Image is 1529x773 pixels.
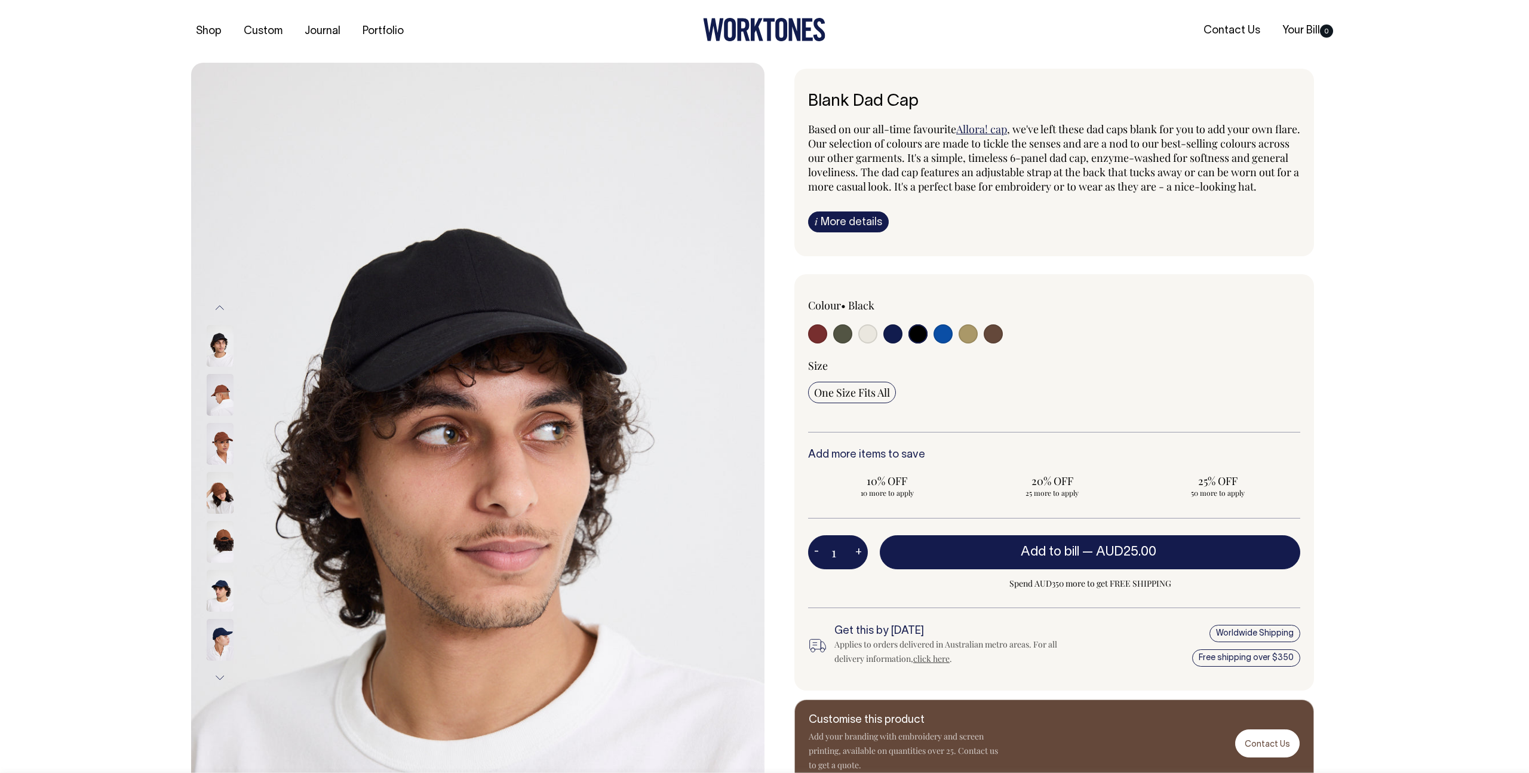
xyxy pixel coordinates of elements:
[191,22,226,41] a: Shop
[880,576,1300,591] span: Spend AUD350 more to get FREE SHIPPING
[808,470,966,501] input: 10% OFF 10 more to apply
[808,358,1300,373] div: Size
[211,295,229,321] button: Previous
[808,93,1300,111] h6: Blank Dad Cap
[207,325,234,367] img: black
[1138,470,1297,501] input: 25% OFF 50 more to apply
[207,423,234,465] img: chocolate
[808,122,1300,194] span: , we've left these dad caps blank for you to add your own flare. Our selection of colours are mad...
[1096,546,1156,558] span: AUD25.00
[815,215,818,228] span: i
[808,449,1300,461] h6: Add more items to save
[358,22,409,41] a: Portfolio
[1144,474,1291,488] span: 25% OFF
[808,298,1005,312] div: Colour
[1199,21,1265,41] a: Contact Us
[849,541,868,565] button: +
[207,619,234,661] img: dark-navy
[1082,546,1159,558] span: —
[207,472,234,514] img: chocolate
[834,637,1077,666] div: Applies to orders delivered in Australian metro areas. For all delivery information, .
[1144,488,1291,498] span: 50 more to apply
[300,22,345,41] a: Journal
[809,714,1000,726] h6: Customise this product
[207,521,234,563] img: chocolate
[211,664,229,691] button: Next
[809,729,1000,772] p: Add your branding with embroidery and screen printing, available on quantities over 25. Contact u...
[956,122,1007,136] a: Allora! cap
[1278,21,1338,41] a: Your Bill0
[808,122,956,136] span: Based on our all-time favourite
[841,298,846,312] span: •
[814,488,960,498] span: 10 more to apply
[1021,546,1079,558] span: Add to bill
[880,535,1300,569] button: Add to bill —AUD25.00
[239,22,287,41] a: Custom
[207,570,234,612] img: dark-navy
[848,298,874,312] label: Black
[808,541,825,565] button: -
[814,385,890,400] span: One Size Fits All
[974,470,1132,501] input: 20% OFF 25 more to apply
[808,382,896,403] input: One Size Fits All
[808,211,889,232] a: iMore details
[834,625,1077,637] h6: Get this by [DATE]
[980,474,1126,488] span: 20% OFF
[1320,24,1333,38] span: 0
[913,653,950,664] a: click here
[980,488,1126,498] span: 25 more to apply
[814,474,960,488] span: 10% OFF
[207,374,234,416] img: chocolate
[1235,729,1300,757] a: Contact Us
